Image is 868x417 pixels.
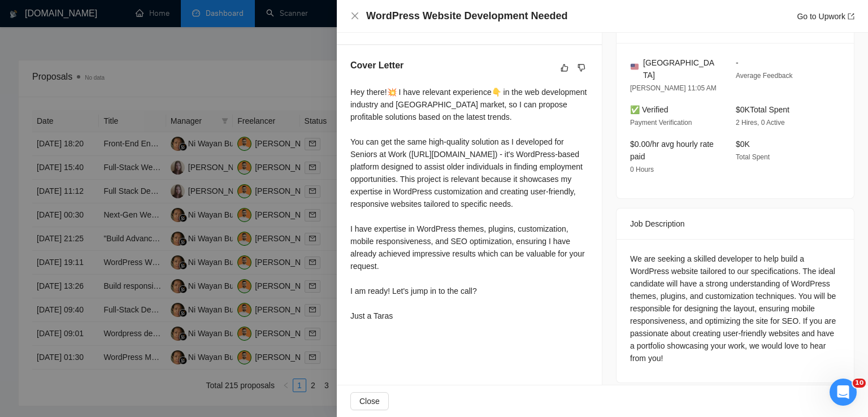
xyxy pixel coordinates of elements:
div: We are seeking a skilled developer to help build a WordPress website tailored to our specificatio... [630,253,840,364]
span: $0K [736,140,750,149]
span: 2 Hires, 0 Active [736,119,785,127]
button: Close [350,392,389,410]
h5: Cover Letter [350,59,403,72]
span: [PERSON_NAME] 11:05 AM [630,84,717,92]
button: Close [350,11,359,21]
span: Close [359,395,380,407]
span: ✅ Verified [630,105,669,114]
span: $0K Total Spent [736,105,789,114]
button: like [558,61,571,75]
span: dislike [578,63,585,72]
span: - [736,58,739,67]
h4: WordPress Website Development Needed [366,9,567,23]
span: Average Feedback [736,72,793,80]
span: [GEOGRAPHIC_DATA] [643,57,718,81]
div: Job Description [630,208,840,239]
span: Payment Verification [630,119,692,127]
span: 0 Hours [630,166,654,173]
a: Go to Upworkexport [797,12,854,21]
span: export [848,13,854,20]
button: dislike [575,61,588,75]
img: 🇺🇸 [631,63,639,71]
span: close [350,11,359,20]
span: $0.00/hr avg hourly rate paid [630,140,714,161]
iframe: Intercom live chat [830,379,857,406]
span: Total Spent [736,153,770,161]
div: Hey there!💥 I have relevant experience👇 in the web development industry and [GEOGRAPHIC_DATA] mar... [350,86,588,322]
span: 10 [853,379,866,388]
span: like [561,63,568,72]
